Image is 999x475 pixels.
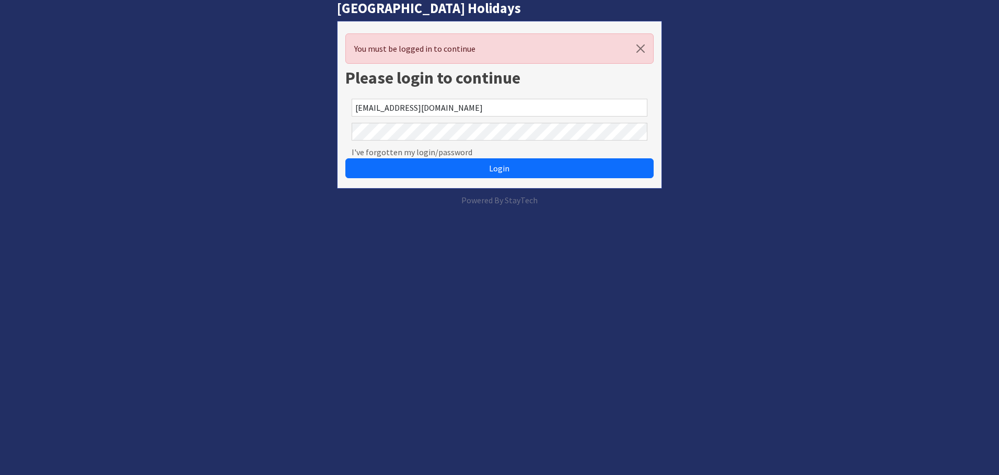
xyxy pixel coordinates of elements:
button: Login [345,158,653,178]
p: Powered By StayTech [337,194,661,206]
input: Email [352,99,647,117]
div: You must be logged in to continue [345,33,653,64]
a: I've forgotten my login/password [352,146,472,158]
span: Login [489,163,509,173]
h1: Please login to continue [345,68,653,88]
